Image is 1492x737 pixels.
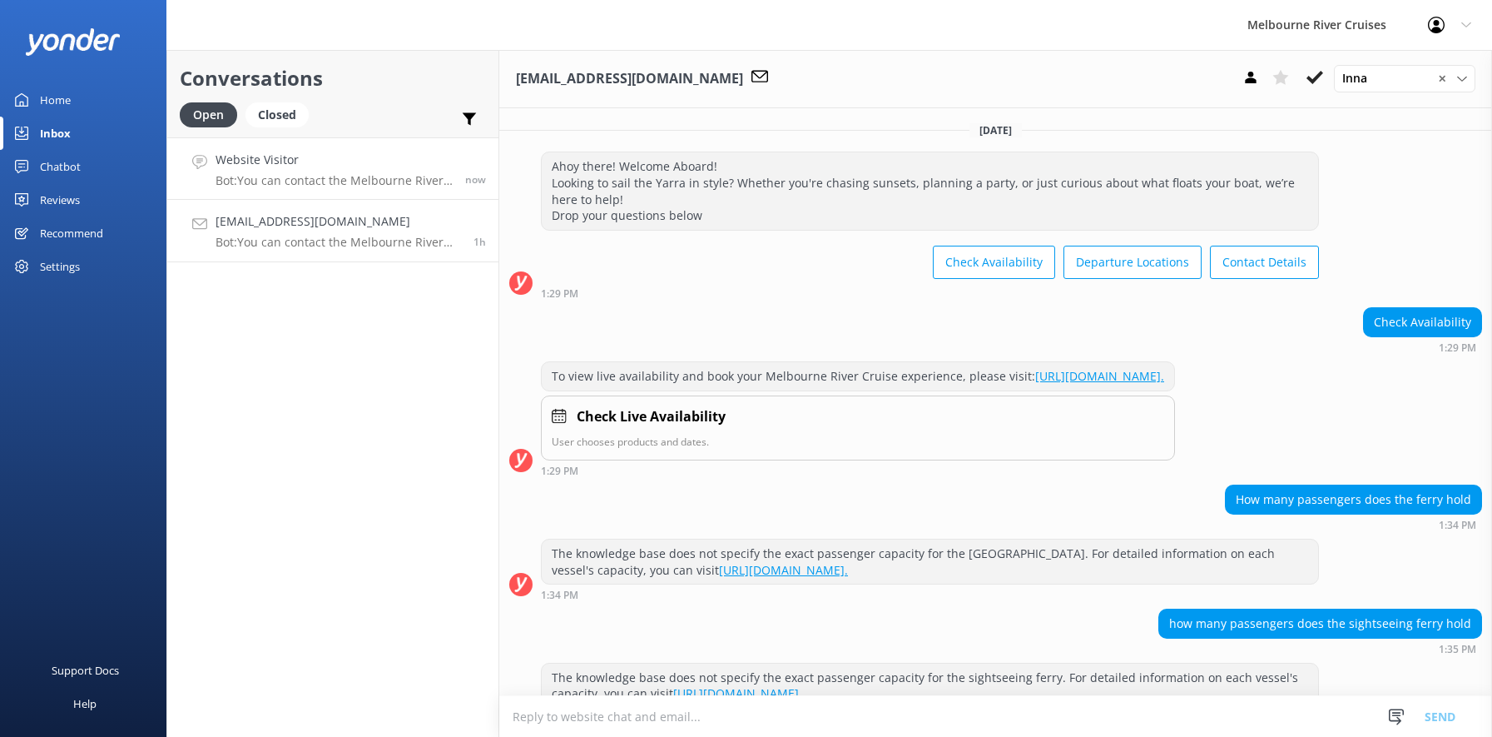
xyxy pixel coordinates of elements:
[25,28,121,56] img: yonder-white-logo.png
[1342,69,1377,87] span: Inna
[473,235,486,249] span: Oct 02 2025 10:44am (UTC +10:00) Australia/Sydney
[1439,520,1476,530] strong: 1:34 PM
[1035,368,1164,384] a: [URL][DOMAIN_NAME].
[1439,645,1476,655] strong: 1:35 PM
[719,562,848,578] a: [URL][DOMAIN_NAME].
[1226,486,1481,514] div: How many passengers does the ferry hold
[1158,643,1482,655] div: Sep 25 2025 01:35pm (UTC +10:00) Australia/Sydney
[541,465,1175,476] div: Sep 25 2025 01:29pm (UTC +10:00) Australia/Sydney
[40,250,80,283] div: Settings
[1334,65,1475,92] div: Assign User
[969,123,1022,137] span: [DATE]
[465,172,486,187] span: Oct 02 2025 12:13pm (UTC +10:00) Australia/Sydney
[180,62,486,94] h2: Conversations
[541,287,1319,299] div: Sep 25 2025 01:29pm (UTC +10:00) Australia/Sydney
[1225,519,1482,530] div: Sep 25 2025 01:34pm (UTC +10:00) Australia/Sydney
[40,150,81,183] div: Chatbot
[1364,308,1481,336] div: Check Availability
[245,105,317,123] a: Closed
[542,540,1318,584] div: The knowledge base does not specify the exact passenger capacity for the [GEOGRAPHIC_DATA]. For d...
[216,212,461,231] h4: [EMAIL_ADDRESS][DOMAIN_NAME]
[552,434,1164,450] p: User chooses products and dates.
[1439,343,1476,353] strong: 1:29 PM
[933,246,1055,279] button: Check Availability
[245,102,309,127] div: Closed
[40,117,71,150] div: Inbox
[40,217,103,250] div: Recommend
[541,289,578,299] strong: 1:29 PM
[40,183,80,217] div: Reviews
[216,151,453,169] h4: Website Visitor
[542,664,1318,708] div: The knowledge base does not specify the exact passenger capacity for the sightseeing ferry. For d...
[167,137,498,200] a: Website VisitorBot:You can contact the Melbourne River Cruises team by emailing [EMAIL_ADDRESS][D...
[73,687,97,720] div: Help
[516,68,743,90] h3: [EMAIL_ADDRESS][DOMAIN_NAME]
[673,685,802,701] a: [URL][DOMAIN_NAME].
[216,173,453,188] p: Bot: You can contact the Melbourne River Cruises team by emailing [EMAIL_ADDRESS][DOMAIN_NAME]. V...
[180,105,245,123] a: Open
[541,466,578,476] strong: 1:29 PM
[1438,71,1446,87] span: ✕
[542,152,1318,229] div: Ahoy there! Welcome Aboard! Looking to sail the Yarra in style? Whether you're chasing sunsets, p...
[216,235,461,250] p: Bot: You can contact the Melbourne River Cruises team by emailing [EMAIL_ADDRESS][DOMAIN_NAME]. V...
[1159,610,1481,638] div: how many passengers does the sightseeing ferry hold
[52,654,119,687] div: Support Docs
[167,200,498,262] a: [EMAIL_ADDRESS][DOMAIN_NAME]Bot:You can contact the Melbourne River Cruises team by emailing [EMA...
[542,362,1174,391] div: To view live availability and book your Melbourne River Cruise experience, please visit:
[1363,341,1482,353] div: Sep 25 2025 01:29pm (UTC +10:00) Australia/Sydney
[577,406,726,428] h4: Check Live Availability
[541,589,1319,600] div: Sep 25 2025 01:34pm (UTC +10:00) Australia/Sydney
[40,83,71,117] div: Home
[180,102,237,127] div: Open
[1210,246,1319,279] button: Contact Details
[541,590,578,600] strong: 1:34 PM
[1063,246,1202,279] button: Departure Locations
